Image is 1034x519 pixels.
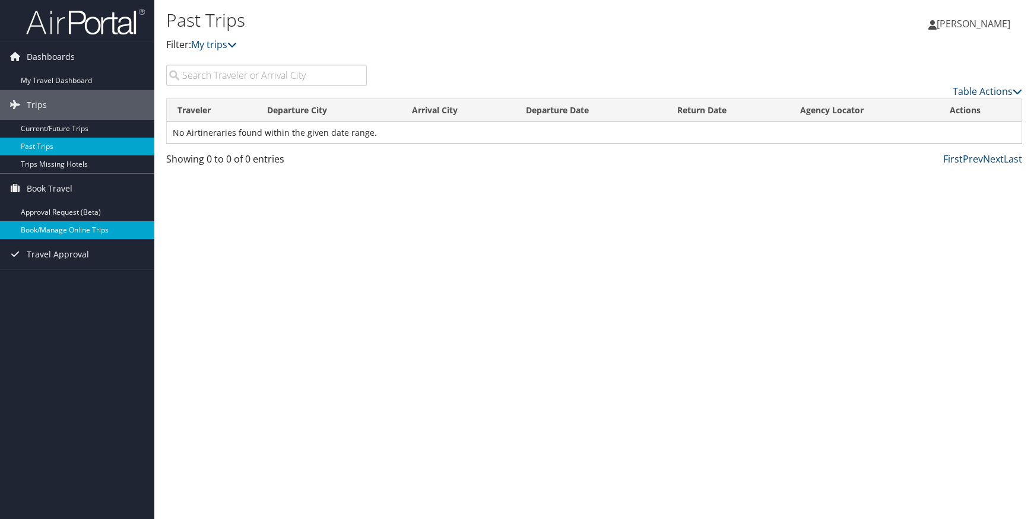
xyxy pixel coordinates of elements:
[166,8,737,33] h1: Past Trips
[1004,152,1022,165] a: Last
[667,99,789,122] th: Return Date: activate to sort column ascending
[27,174,72,203] span: Book Travel
[167,122,1022,144] td: No Airtineraries found within the given date range.
[166,65,367,86] input: Search Traveler or Arrival City
[166,37,737,53] p: Filter:
[943,152,963,165] a: First
[515,99,667,122] th: Departure Date: activate to sort column ascending
[953,85,1022,98] a: Table Actions
[27,42,75,72] span: Dashboards
[939,99,1022,122] th: Actions
[789,99,939,122] th: Agency Locator: activate to sort column ascending
[27,90,47,120] span: Trips
[256,99,401,122] th: Departure City: activate to sort column ascending
[167,99,256,122] th: Traveler: activate to sort column ascending
[963,152,983,165] a: Prev
[26,8,145,36] img: airportal-logo.png
[401,99,515,122] th: Arrival City: activate to sort column ascending
[937,17,1010,30] span: [PERSON_NAME]
[27,240,89,269] span: Travel Approval
[928,6,1022,42] a: [PERSON_NAME]
[166,152,367,172] div: Showing 0 to 0 of 0 entries
[191,38,237,51] a: My trips
[983,152,1004,165] a: Next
